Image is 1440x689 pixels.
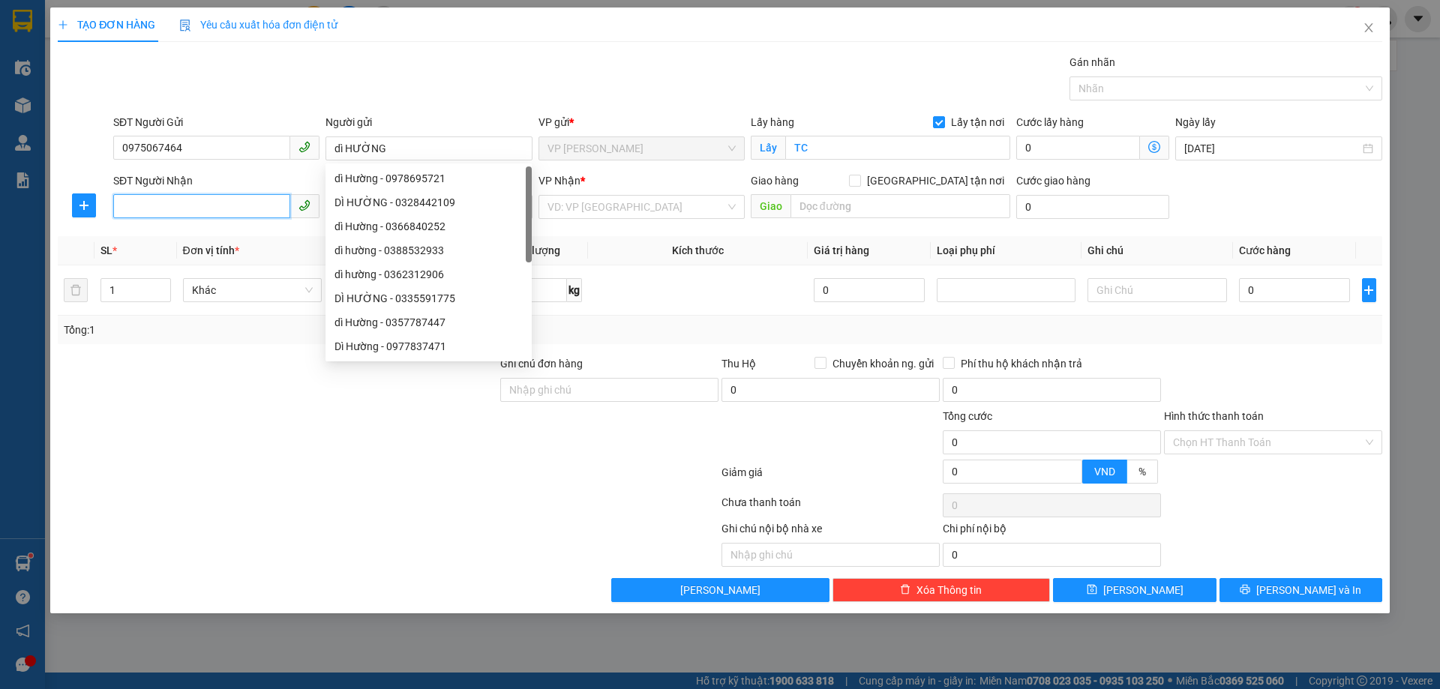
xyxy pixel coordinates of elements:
label: Ghi chú đơn hàng [500,358,583,370]
span: Xóa Thông tin [916,582,982,598]
div: Ghi chú nội bộ nhà xe [721,520,940,543]
input: Ghi chú đơn hàng [500,378,718,402]
span: kg [567,278,582,302]
button: delete [64,278,88,302]
span: Lấy hàng [751,116,794,128]
div: dì hường - 0362312906 [325,262,532,286]
button: save[PERSON_NAME] [1053,578,1216,602]
span: plus [73,199,95,211]
span: % [1138,466,1146,478]
span: VND [1094,466,1115,478]
div: SĐT Người Nhận [113,172,319,189]
button: Close [1348,7,1390,49]
div: dì Hường - 0357787447 [334,314,523,331]
div: dì Hường - 0357787447 [325,310,532,334]
span: close [1363,22,1375,34]
img: icon [179,19,191,31]
div: DÌ HƯỜNG - 0328442109 [325,190,532,214]
input: Ngày lấy [1184,140,1359,157]
span: SL [100,244,112,256]
span: phone [298,141,310,153]
div: dì hường - 0362312906 [334,266,523,283]
input: Lấy tận nơi [785,136,1010,160]
span: Chuyển khoản ng. gửi [826,355,940,372]
span: Phí thu hộ khách nhận trả [955,355,1088,372]
span: phone [298,199,310,211]
th: Loại phụ phí [931,236,1081,265]
span: printer [1240,584,1250,596]
button: deleteXóa Thông tin [832,578,1051,602]
div: DÌ HƯỜNG - 0335591775 [325,286,532,310]
div: DÌ HƯỜNG - 0335591775 [334,290,523,307]
span: [PERSON_NAME] và In [1256,582,1361,598]
label: Cước giao hàng [1016,175,1090,187]
span: [GEOGRAPHIC_DATA], [GEOGRAPHIC_DATA] ↔ [GEOGRAPHIC_DATA] [21,64,132,115]
input: Cước giao hàng [1016,195,1169,219]
span: Giao hàng [751,175,799,187]
span: Cước hàng [1239,244,1291,256]
div: dì Hường - 0978695721 [334,170,523,187]
img: logo [7,81,19,155]
div: Dì Hường - 0977837471 [325,334,532,358]
label: Hình thức thanh toán [1164,410,1264,422]
span: TẠO ĐƠN HÀNG [58,19,155,31]
input: Nhập ghi chú [721,543,940,567]
button: plus [72,193,96,217]
div: Giảm giá [720,464,941,490]
span: Giao [751,194,790,218]
span: VP Nhận [538,175,580,187]
label: Ngày lấy [1175,116,1216,128]
span: Đơn vị tính [183,244,239,256]
div: Dì Hường - 0977837471 [334,338,523,355]
div: Chi phí nội bộ [943,520,1161,543]
div: SĐT Người Gửi [113,114,319,130]
span: [GEOGRAPHIC_DATA] tận nơi [861,172,1010,189]
div: Tổng: 1 [64,322,556,338]
span: plus [1363,284,1375,296]
div: dì hường - 0388532933 [334,242,523,259]
div: dì Hường - 0366840252 [325,214,532,238]
div: VP gửi [538,114,745,130]
div: DÌ HƯỜNG - 0328442109 [334,194,523,211]
span: save [1087,584,1097,596]
button: [PERSON_NAME] [611,578,829,602]
span: Kích thước [672,244,724,256]
th: Ghi chú [1081,236,1232,265]
div: dì hường - 0388532933 [325,238,532,262]
label: Gán nhãn [1069,56,1115,68]
strong: CHUYỂN PHÁT NHANH AN PHÚ QUÝ [22,12,130,61]
div: Người gửi [325,114,532,130]
span: Yêu cầu xuất hóa đơn điện tử [179,19,337,31]
input: Ghi Chú [1087,278,1226,302]
span: [PERSON_NAME] [1103,582,1183,598]
span: Lấy tận nơi [945,114,1010,130]
span: Khác [192,279,313,301]
span: [PERSON_NAME] [680,582,760,598]
div: dì Hường - 0978695721 [325,166,532,190]
span: VP THANH CHƯƠNG [547,137,736,160]
span: Thu Hộ [721,358,756,370]
button: printer[PERSON_NAME] và In [1219,578,1382,602]
button: plus [1362,278,1376,302]
span: Giá trị hàng [814,244,869,256]
span: Tổng cước [943,410,992,422]
span: Lấy [751,136,785,160]
div: dì Hường - 0366840252 [334,218,523,235]
label: Cước lấy hàng [1016,116,1084,128]
div: Chưa thanh toán [720,494,941,520]
span: Định lượng [506,244,559,256]
input: 0 [814,278,925,302]
span: dollar-circle [1148,141,1160,153]
span: delete [900,584,910,596]
input: Dọc đường [790,194,1010,218]
span: plus [58,19,68,30]
input: Cước lấy hàng [1016,136,1140,160]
